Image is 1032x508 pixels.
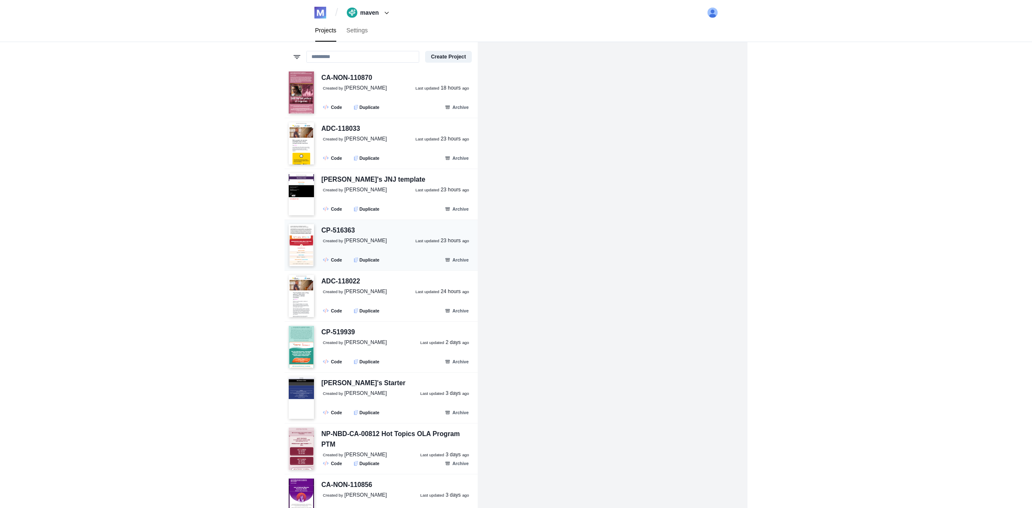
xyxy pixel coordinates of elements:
small: ago [462,289,469,294]
small: Created by [323,493,343,497]
a: Last updated 3 days ago [420,451,469,459]
small: ago [462,340,469,345]
small: ago [462,86,469,90]
button: Duplicate [349,204,384,214]
button: Duplicate [349,458,384,468]
small: Last updated [420,340,444,345]
button: Duplicate [349,407,384,417]
span: [PERSON_NAME] [344,492,387,498]
a: Last updated 23 hours ago [415,135,469,143]
a: Last updated 3 days ago [420,390,469,397]
small: Created by [323,238,343,243]
small: ago [462,188,469,192]
span: / [335,6,338,19]
small: Created by [323,137,343,141]
a: Code [320,407,346,417]
a: Last updated 3 days ago [420,492,469,499]
span: [PERSON_NAME] [344,339,387,345]
a: Code [320,306,346,315]
button: Archive [440,153,473,163]
button: Archive [440,407,473,417]
small: Last updated [415,238,439,243]
a: Code [320,357,346,366]
small: ago [462,493,469,497]
small: ago [462,391,469,396]
small: Last updated [415,289,439,294]
small: Last updated [415,137,439,141]
span: [PERSON_NAME] [344,390,387,396]
small: Created by [323,391,343,396]
img: logo [314,7,326,19]
button: Duplicate [349,102,384,112]
button: Archive [440,255,473,265]
div: ADC-118033 [322,124,360,134]
a: Last updated 24 hours ago [415,288,469,296]
div: CA-NON-110870 [322,73,372,83]
small: ago [462,452,469,457]
small: Last updated [415,188,439,192]
small: Last updated [415,86,439,90]
a: Projects [310,19,342,42]
a: Code [320,255,346,265]
span: [PERSON_NAME] [344,85,387,91]
div: CP-516363 [322,225,355,236]
small: Created by [323,86,343,90]
a: Code [320,458,346,468]
div: ADC-118022 [322,276,360,287]
small: Last updated [420,452,444,457]
button: Archive [440,357,473,366]
small: Created by [323,452,343,457]
a: Code [320,204,346,214]
div: [PERSON_NAME]'s JNJ template [322,175,426,185]
small: Created by [323,289,343,294]
span: [PERSON_NAME] [344,288,387,294]
small: Last updated [420,493,444,497]
a: Last updated 23 hours ago [415,237,469,245]
small: Created by [323,188,343,192]
span: [PERSON_NAME] [344,136,387,142]
button: Duplicate [349,153,384,163]
a: Settings [341,19,373,42]
div: CP-519939 [322,327,355,338]
span: [PERSON_NAME] [344,187,387,193]
button: maven [344,6,395,19]
span: [PERSON_NAME] [344,452,387,458]
a: Code [320,153,346,163]
button: Archive [440,102,473,112]
div: [PERSON_NAME]'s Starter [322,378,406,389]
button: Duplicate [349,306,384,315]
button: Archive [440,458,473,468]
button: Duplicate [349,255,384,265]
a: Code [320,102,346,112]
a: Last updated 18 hours ago [415,85,469,92]
div: NP-NBD-CA-00812 Hot Topics OLA Program PTM [322,429,474,450]
button: Duplicate [349,357,384,366]
small: ago [462,137,469,141]
small: Created by [323,340,343,345]
button: Create Project [425,51,472,63]
button: Archive [440,204,473,214]
small: ago [462,238,469,243]
span: [PERSON_NAME] [344,238,387,243]
div: CA-NON-110856 [322,480,372,490]
a: Last updated 2 days ago [420,339,469,347]
button: Archive [440,306,473,315]
img: user avatar [708,8,718,18]
a: Last updated 23 hours ago [415,186,469,194]
small: Last updated [420,391,444,396]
